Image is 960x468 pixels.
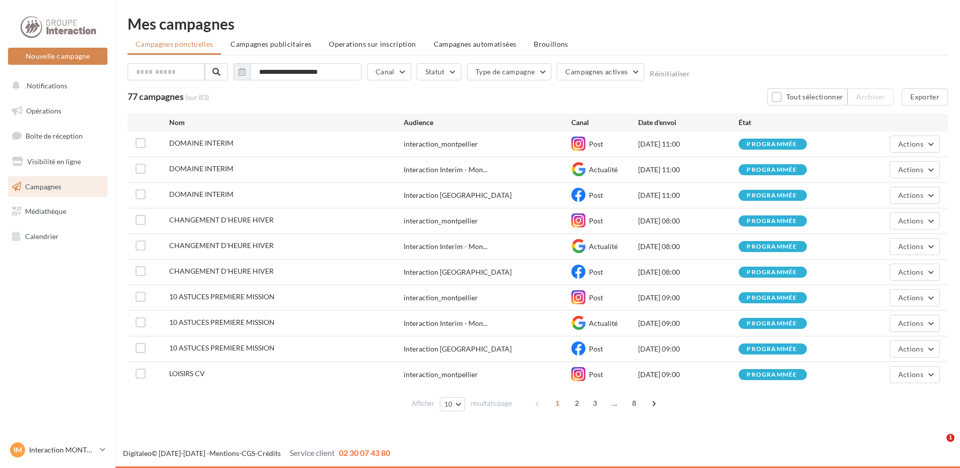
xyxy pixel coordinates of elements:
[926,434,950,458] iframe: Intercom live chat
[169,190,233,198] span: DOMAINE INTERIM
[946,434,954,442] span: 1
[290,448,335,457] span: Service client
[169,369,205,378] span: LOISIRS CV
[6,151,109,172] a: Visibilité en ligne
[404,267,512,277] div: Interaction [GEOGRAPHIC_DATA]
[169,318,275,326] span: 10 ASTUCES PREMIERE MISSION
[123,449,152,457] a: Digitaleo
[739,118,839,128] div: État
[589,370,603,379] span: Post
[25,182,61,190] span: Campagnes
[25,232,59,241] span: Calendrier
[638,293,739,303] div: [DATE] 09:00
[242,449,255,457] a: CGS
[25,207,66,215] span: Médiathèque
[169,215,274,224] span: CHANGEMENT D'HEURE HIVER
[589,140,603,148] span: Post
[638,370,739,380] div: [DATE] 09:00
[638,139,739,149] div: [DATE] 11:00
[890,136,940,153] button: Actions
[27,81,67,90] span: Notifications
[571,118,638,128] div: Canal
[890,315,940,332] button: Actions
[404,216,478,226] div: interaction_montpellier
[650,70,690,78] button: Réinitialiser
[589,293,603,302] span: Post
[638,165,739,175] div: [DATE] 11:00
[26,132,83,140] span: Boîte de réception
[169,139,233,147] span: DOMAINE INTERIM
[898,191,923,199] span: Actions
[747,372,797,378] div: programmée
[902,88,948,105] button: Exporter
[329,40,416,48] span: Operations sur inscription
[185,92,209,102] span: (sur 83)
[557,63,644,80] button: Campagnes actives
[767,88,848,105] button: Tout sélectionner
[169,267,274,275] span: CHANGEMENT D'HEURE HIVER
[747,141,797,148] div: programmée
[898,370,923,379] span: Actions
[890,264,940,281] button: Actions
[747,192,797,199] div: programmée
[6,75,105,96] button: Notifications
[589,216,603,225] span: Post
[6,100,109,122] a: Opérations
[169,292,275,301] span: 10 ASTUCES PREMIERE MISSION
[8,440,107,459] a: IM Interaction MONTPELLIER
[589,319,618,327] span: Actualité
[638,190,739,200] div: [DATE] 11:00
[638,216,739,226] div: [DATE] 08:00
[14,445,22,455] span: IM
[898,293,923,302] span: Actions
[607,395,623,411] span: ...
[898,140,923,148] span: Actions
[6,226,109,247] a: Calendrier
[8,48,107,65] button: Nouvelle campagne
[404,344,512,354] div: Interaction [GEOGRAPHIC_DATA]
[898,216,923,225] span: Actions
[638,344,739,354] div: [DATE] 09:00
[848,88,894,105] button: Archiver
[6,176,109,197] a: Campagnes
[404,318,488,328] span: Interaction Interim - Mon...
[444,400,453,408] span: 10
[27,157,81,166] span: Visibilité en ligne
[467,63,552,80] button: Type de campagne
[339,448,390,457] span: 02 30 07 43 80
[747,269,797,276] div: programmée
[404,165,488,175] span: Interaction Interim - Mon...
[747,218,797,224] div: programmée
[890,212,940,229] button: Actions
[890,289,940,306] button: Actions
[890,366,940,383] button: Actions
[898,319,923,327] span: Actions
[404,118,571,128] div: Audience
[589,165,618,174] span: Actualité
[638,318,739,328] div: [DATE] 09:00
[747,167,797,173] div: programmée
[128,91,184,102] span: 77 campagnes
[890,161,940,178] button: Actions
[638,118,739,128] div: Date d'envoi
[123,449,390,457] span: © [DATE]-[DATE] - - -
[26,106,61,115] span: Opérations
[589,242,618,251] span: Actualité
[890,340,940,358] button: Actions
[890,187,940,204] button: Actions
[128,16,948,31] div: Mes campagnes
[890,238,940,255] button: Actions
[258,449,281,457] a: Crédits
[404,190,512,200] div: Interaction [GEOGRAPHIC_DATA]
[434,40,517,48] span: Campagnes automatisées
[747,295,797,301] div: programmée
[898,344,923,353] span: Actions
[569,395,585,411] span: 2
[626,395,642,411] span: 8
[440,397,465,411] button: 10
[747,244,797,250] div: programmée
[589,344,603,353] span: Post
[230,40,311,48] span: Campagnes publicitaires
[638,242,739,252] div: [DATE] 08:00
[470,399,512,408] span: résultats/page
